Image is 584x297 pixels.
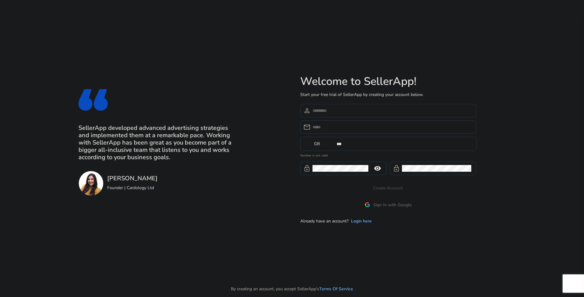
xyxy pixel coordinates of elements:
[351,218,372,224] a: Login here
[314,141,320,147] div: GB
[303,165,311,172] span: lock
[300,152,476,158] mat-error: Number is not valid
[78,124,235,161] h3: SellerApp developed advanced advertising strategies and implemented them at a remarkable pace. Wo...
[319,286,353,292] a: Terms Of Service
[370,165,385,172] mat-icon: remove_red_eye
[300,218,349,224] p: Already have an account?
[300,91,476,98] p: Start your free trial of SellerApp by creating your account below.
[300,75,476,88] h1: Welcome to SellerApp!
[303,107,311,114] span: person
[107,175,158,182] h3: [PERSON_NAME]
[303,123,311,131] span: email
[107,185,158,191] p: Founder | Cardology Ltd
[393,165,400,172] span: lock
